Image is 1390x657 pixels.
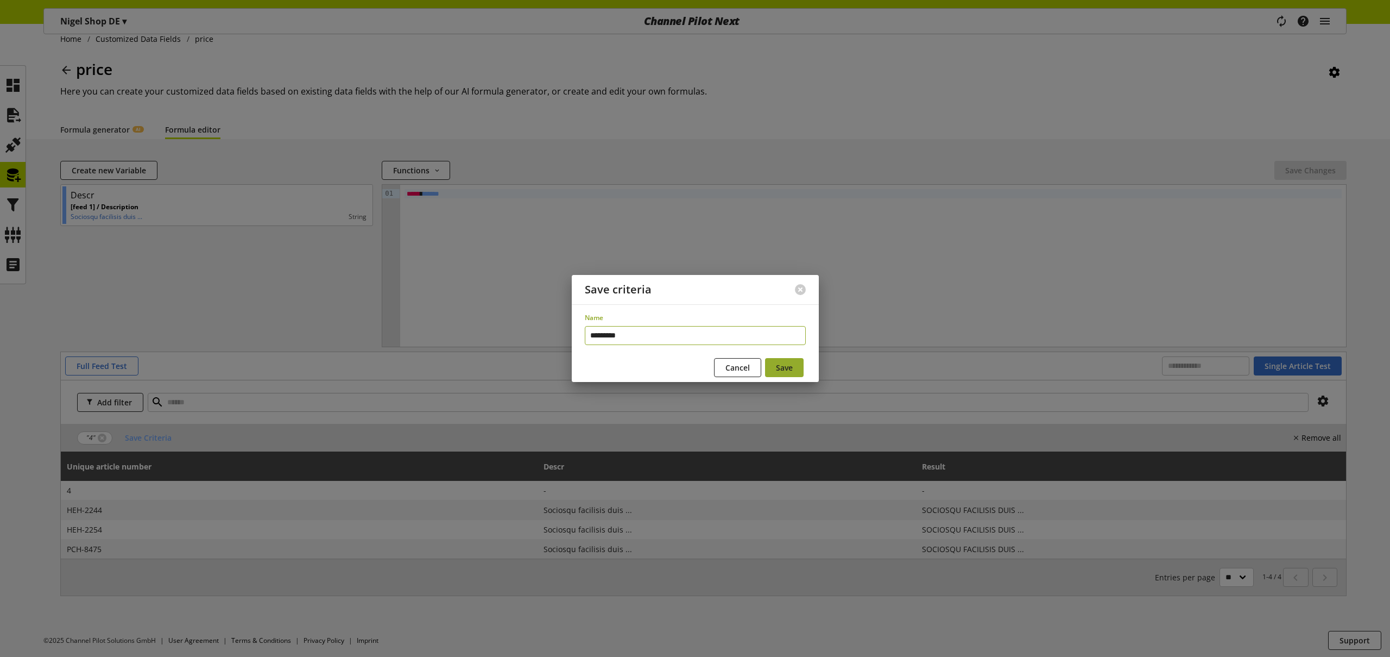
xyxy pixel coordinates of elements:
span: Save [776,362,793,373]
span: Name [585,313,603,322]
span: Cancel [725,362,750,373]
button: Cancel [714,358,761,377]
h2: Save criteria [585,284,652,296]
button: Save [765,358,804,377]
